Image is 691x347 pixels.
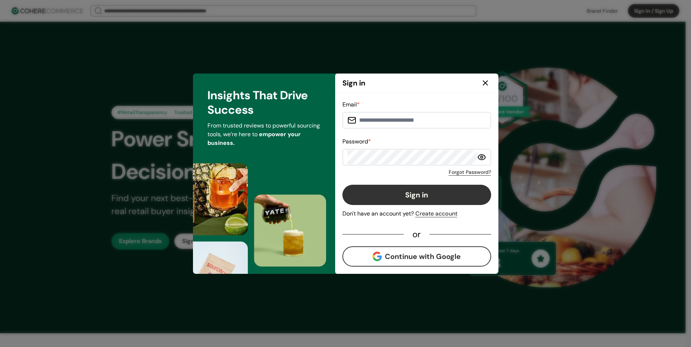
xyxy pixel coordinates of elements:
p: From trusted reviews to powerful sourcing tools, we’re here to [207,121,321,147]
button: Sign in [342,185,491,205]
a: Forgot Password? [449,168,491,176]
div: Create account [415,209,457,218]
label: Password [342,138,371,145]
h2: Sign in [342,78,365,88]
div: Don't have an account yet? [342,209,491,218]
label: Email [342,101,360,108]
div: or [404,231,429,238]
button: Continue with Google [342,246,491,267]
span: empower your business. [207,130,301,147]
h3: Insights That Drive Success [207,88,321,117]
